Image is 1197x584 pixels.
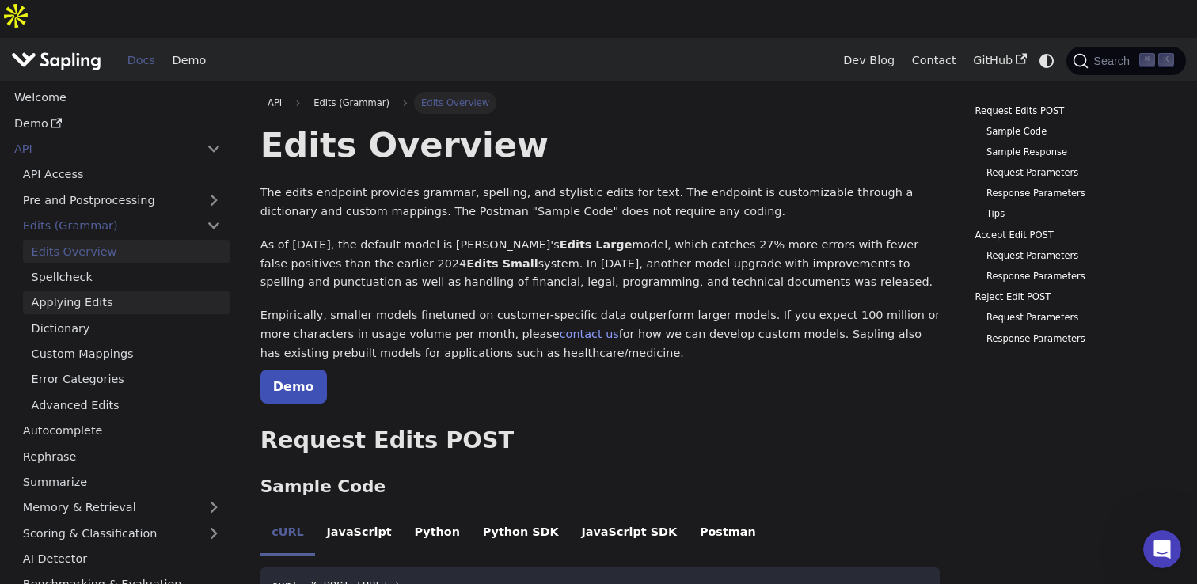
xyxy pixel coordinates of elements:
[260,236,940,292] p: As of [DATE], the default model is [PERSON_NAME]'s model, which catches 27% more errors with fewe...
[119,48,164,73] a: Docs
[260,92,290,114] a: API
[14,548,230,571] a: AI Detector
[964,48,1035,73] a: GitHub
[315,512,403,556] li: JavaScript
[23,393,230,416] a: Advanced Edits
[414,92,497,114] span: Edits Overview
[14,471,230,494] a: Summarize
[14,445,230,468] a: Rephrase
[689,512,768,556] li: Postman
[260,306,940,362] p: Empirically, smaller models finetuned on customer-specific data outperform larger models. If you ...
[1089,55,1139,67] span: Search
[986,186,1163,201] a: Response Parameters
[1158,53,1174,67] kbd: K
[260,370,327,404] a: Demo
[560,238,633,251] strong: Edits Large
[260,184,940,222] p: The edits endpoint provides grammar, spelling, and stylistic edits for text. The endpoint is cust...
[164,48,215,73] a: Demo
[403,512,471,556] li: Python
[23,343,230,366] a: Custom Mappings
[6,112,230,135] a: Demo
[1143,530,1181,568] iframe: Intercom live chat
[11,49,107,72] a: Sapling.ai
[14,163,230,186] a: API Access
[834,48,902,73] a: Dev Blog
[903,48,965,73] a: Contact
[975,228,1168,243] a: Accept Edit POST
[11,49,101,72] img: Sapling.ai
[975,290,1168,305] a: Reject Edit POST
[306,92,397,114] span: Edits (Grammar)
[198,138,230,161] button: Collapse sidebar category 'API'
[6,138,198,161] a: API
[986,248,1163,264] a: Request Parameters
[23,266,230,289] a: Spellcheck
[975,104,1168,119] a: Request Edits POST
[14,188,230,211] a: Pre and Postprocessing
[260,427,940,455] h2: Request Edits POST
[1035,49,1058,72] button: Switch between dark and light mode (currently system mode)
[986,310,1163,325] a: Request Parameters
[466,257,538,270] strong: Edits Small
[1139,53,1155,67] kbd: ⌘
[260,476,940,498] h3: Sample Code
[570,512,689,556] li: JavaScript SDK
[14,521,230,544] a: Scoring & Classification
[6,86,230,109] a: Welcome
[260,92,940,114] nav: Breadcrumbs
[260,512,315,556] li: cURL
[986,124,1163,139] a: Sample Code
[268,97,282,108] span: API
[471,512,570,556] li: Python SDK
[260,123,940,166] h1: Edits Overview
[14,214,230,237] a: Edits (Grammar)
[560,328,619,340] a: contact us
[986,332,1163,347] a: Response Parameters
[14,496,230,519] a: Memory & Retrieval
[986,165,1163,180] a: Request Parameters
[23,317,230,339] a: Dictionary
[986,269,1163,284] a: Response Parameters
[14,419,230,442] a: Autocomplete
[986,145,1163,160] a: Sample Response
[23,291,230,314] a: Applying Edits
[1066,47,1185,75] button: Search (Command+K)
[986,207,1163,222] a: Tips
[23,368,230,391] a: Error Categories
[23,240,230,263] a: Edits Overview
